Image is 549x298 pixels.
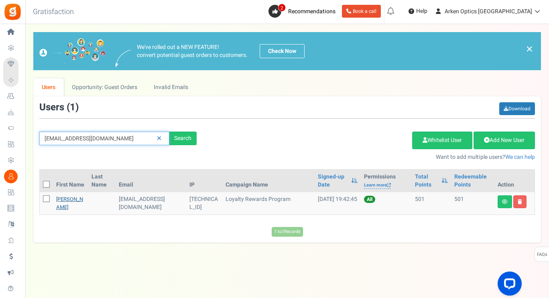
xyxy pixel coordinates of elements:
i: Delete user [518,199,522,204]
td: Loyalty Rewards Program [222,192,315,215]
span: FAQs [537,247,547,262]
img: Gratisfaction [4,3,22,21]
a: 2 Recommendations [268,5,339,18]
i: View details [502,199,508,204]
td: [TECHNICAL_ID] [186,192,223,215]
td: [EMAIL_ADDRESS][DOMAIN_NAME] [116,192,186,215]
th: First Name [53,170,88,192]
a: Check Now [260,44,305,58]
th: Permissions [361,170,412,192]
th: IP [186,170,223,192]
a: Whitelist User [412,132,472,149]
h3: Users ( ) [39,102,79,113]
h3: Gratisfaction [24,4,83,20]
th: Campaign Name [222,170,315,192]
a: Opportunity: Guest Orders [64,78,145,96]
a: Book a call [342,5,381,18]
span: Recommendations [288,7,335,16]
a: Download [499,102,535,115]
img: images [116,50,131,67]
span: Arken Optics [GEOGRAPHIC_DATA] [445,7,532,16]
th: Action [494,170,535,192]
td: 501 [451,192,494,215]
a: We can help [505,153,535,161]
p: We've rolled out a NEW FEATURE! convert potential guest orders to customers. [137,43,248,59]
img: images [39,38,106,64]
a: Add New User [474,132,535,149]
a: Invalid Emails [146,78,197,96]
p: Want to add multiple users? [209,153,535,161]
a: [PERSON_NAME] [56,195,83,211]
th: Last Name [88,170,116,192]
span: All [364,196,375,203]
a: Users [33,78,64,96]
a: Help [405,5,431,18]
span: Help [414,7,427,15]
span: 1 [70,100,75,114]
input: Search by email or name [39,132,169,145]
a: Total Points [415,173,438,189]
a: Learn more [364,182,391,189]
div: Search [169,132,197,145]
td: 501 [412,192,451,215]
th: Email [116,170,186,192]
span: 2 [278,4,286,12]
td: [DATE] 19:42:45 [315,192,360,215]
a: Reset [153,132,165,146]
a: Signed-up Date [318,173,347,189]
a: Redeemable Points [454,173,491,189]
a: × [526,44,533,54]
